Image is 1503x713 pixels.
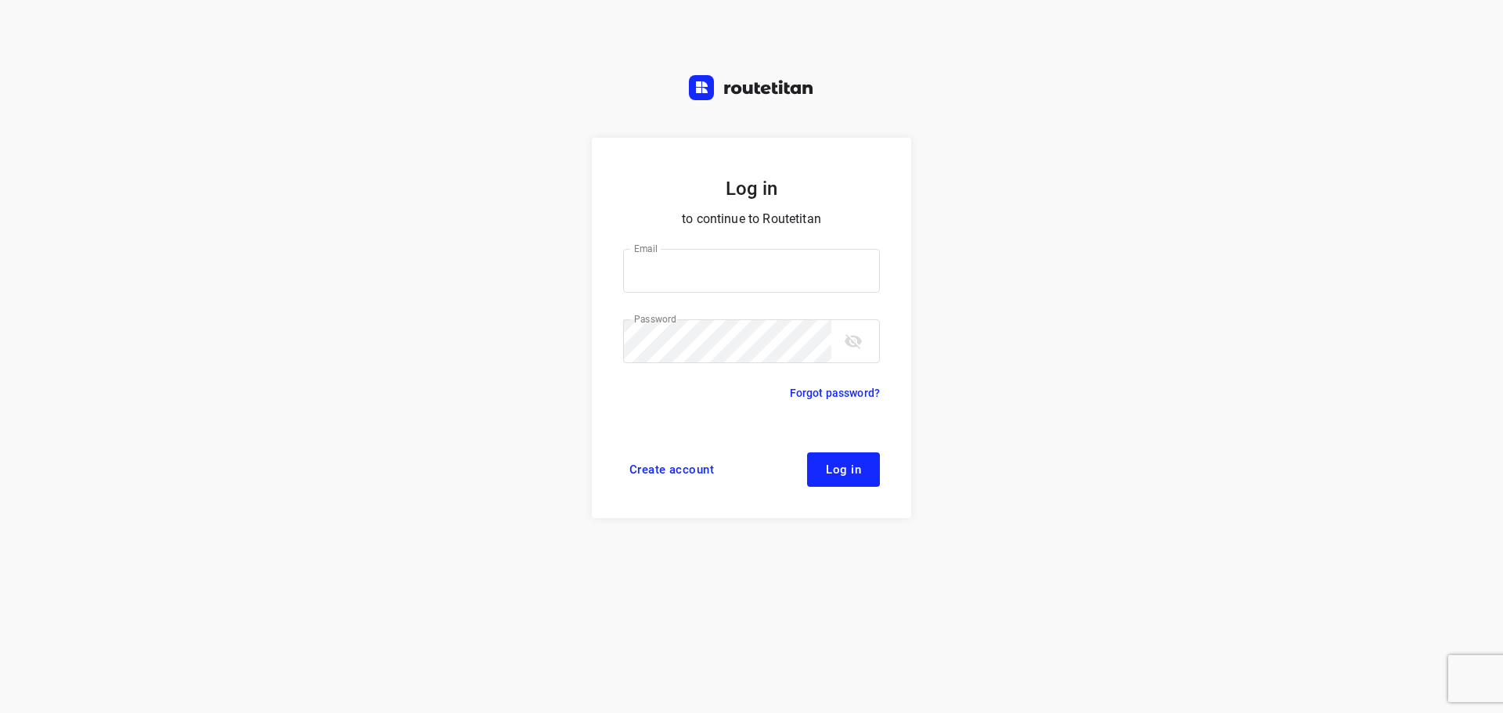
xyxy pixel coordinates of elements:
img: Routetitan [689,75,814,100]
button: Log in [807,452,880,487]
span: Create account [629,463,714,476]
a: Routetitan [689,75,814,104]
span: Log in [826,463,861,476]
a: Forgot password? [790,384,880,402]
button: toggle password visibility [838,326,869,357]
p: to continue to Routetitan [623,208,880,230]
h5: Log in [623,175,880,202]
a: Create account [623,452,720,487]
